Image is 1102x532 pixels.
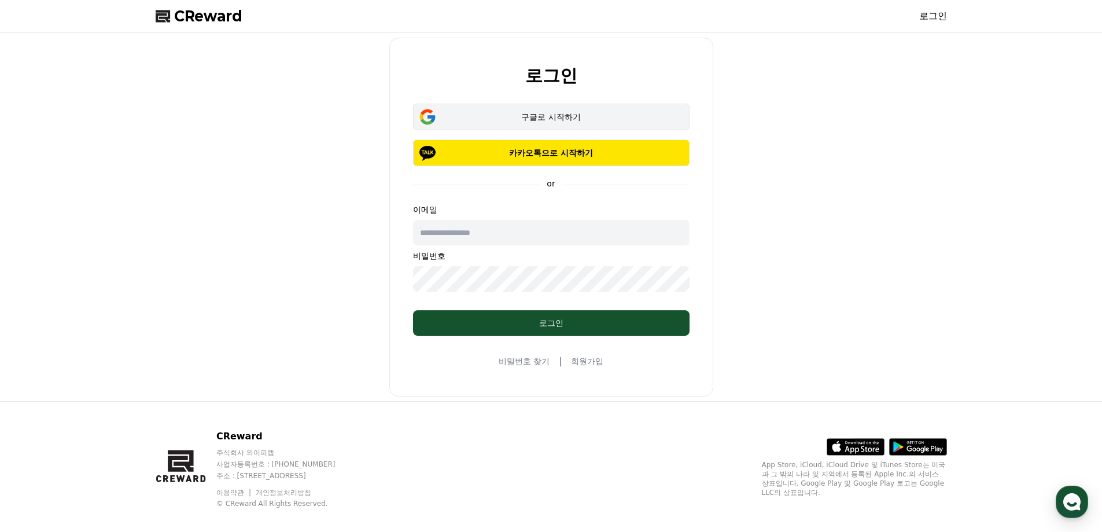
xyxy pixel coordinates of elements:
[430,111,673,123] div: 구글로 시작하기
[76,367,149,396] a: 대화
[413,250,690,262] p: 비밀번호
[156,7,242,25] a: CReward
[762,460,947,497] p: App Store, iCloud, iCloud Drive 및 iTunes Store는 미국과 그 밖의 나라 및 지역에서 등록된 Apple Inc.의 서비스 상표입니다. Goo...
[149,367,222,396] a: 설정
[499,355,550,367] a: 비밀번호 찾기
[571,355,603,367] a: 회원가입
[413,104,690,130] button: 구글로 시작하기
[436,317,666,329] div: 로그인
[216,499,357,508] p: © CReward All Rights Reserved.
[3,367,76,396] a: 홈
[413,140,690,166] button: 카카오톡으로 시작하기
[216,460,357,469] p: 사업자등록번호 : [PHONE_NUMBER]
[216,471,357,480] p: 주소 : [STREET_ADDRESS]
[106,385,120,394] span: 대화
[216,489,253,497] a: 이용약관
[919,9,947,23] a: 로그인
[256,489,311,497] a: 개인정보처리방침
[559,354,562,368] span: |
[525,66,577,85] h2: 로그인
[179,384,193,394] span: 설정
[216,430,357,443] p: CReward
[430,147,673,159] p: 카카오톡으로 시작하기
[413,204,690,215] p: 이메일
[174,7,242,25] span: CReward
[216,448,357,457] p: 주식회사 와이피랩
[413,310,690,336] button: 로그인
[36,384,43,394] span: 홈
[540,178,562,189] p: or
